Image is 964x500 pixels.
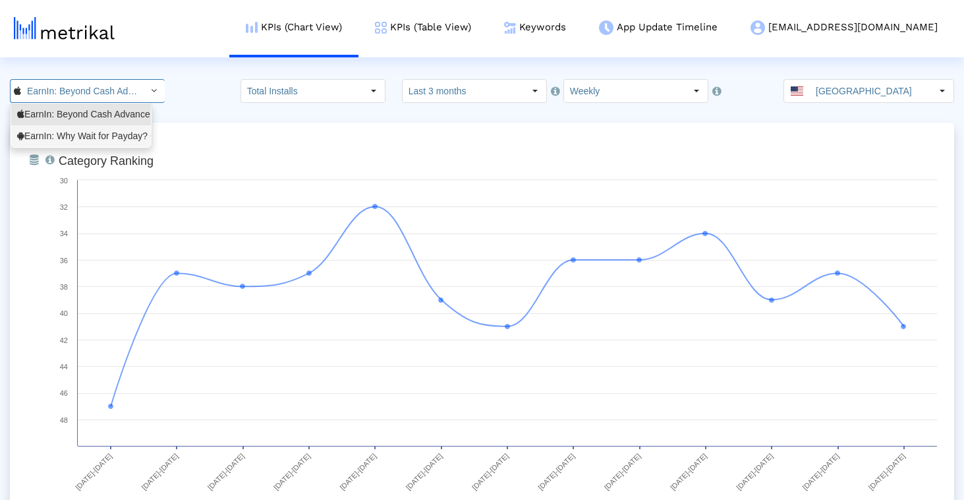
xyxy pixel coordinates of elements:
text: [DATE]-[DATE] [867,452,907,491]
tspan: Category Ranking [59,154,154,168]
text: [DATE]-[DATE] [206,452,246,491]
text: [DATE]-[DATE] [470,452,510,491]
text: 48 [60,416,68,424]
text: 36 [60,257,68,265]
div: Select [524,80,546,102]
img: kpi-table-menu-icon.png [375,22,387,34]
text: 34 [60,230,68,237]
div: EarnIn: Beyond Cash Advance <723815926> [17,108,145,121]
text: [DATE]-[DATE] [801,452,840,491]
div: Select [142,80,165,102]
text: [DATE]-[DATE] [338,452,378,491]
div: Select [362,80,385,102]
text: [DATE]-[DATE] [536,452,576,491]
text: [DATE]-[DATE] [669,452,708,491]
text: [DATE]-[DATE] [603,452,642,491]
div: EarnIn: Why Wait for Payday? <com.activehours> [17,130,145,142]
text: 40 [60,309,68,317]
text: 42 [60,336,68,344]
text: [DATE]-[DATE] [74,452,113,491]
text: 38 [60,283,68,291]
img: keywords.png [504,22,516,34]
text: [DATE]-[DATE] [735,452,774,491]
div: Select [685,80,708,102]
text: 30 [60,177,68,185]
text: 44 [60,363,68,371]
div: Select [931,80,953,102]
text: 46 [60,389,68,397]
text: 32 [60,203,68,211]
text: [DATE]-[DATE] [405,452,444,491]
img: metrical-logo-light.png [14,17,115,40]
img: app-update-menu-icon.png [599,20,613,35]
text: [DATE]-[DATE] [272,452,312,491]
text: [DATE]-[DATE] [140,452,179,491]
img: kpi-chart-menu-icon.png [246,22,258,33]
img: my-account-menu-icon.png [751,20,765,35]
